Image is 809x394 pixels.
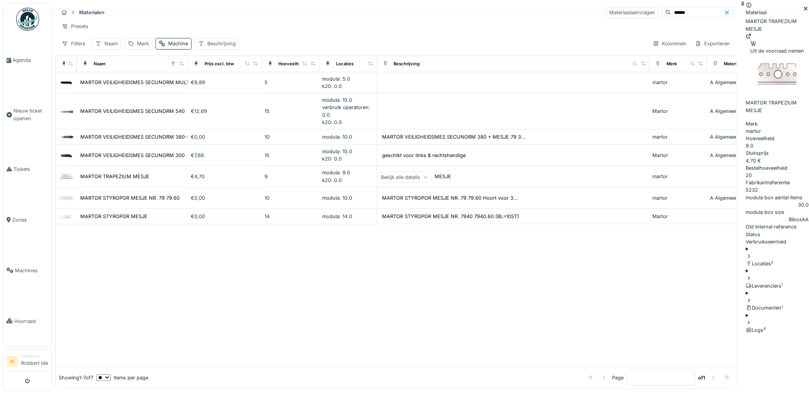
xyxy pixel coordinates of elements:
[59,135,74,140] img: MARTOR VEILIGHEIDSMES SECUNORM 380-37221030
[168,40,188,47] div: Machine
[59,213,74,220] img: MARTOR STYROPOR MESJE
[137,40,149,47] div: Merk
[758,55,797,93] img: MARTOR TRAPEZIUM MESJE
[771,260,774,264] sup: 2
[724,61,763,67] div: Materiaalcategorie
[13,56,49,64] span: Agenda
[746,149,809,157] div: Stuksprijs
[323,83,342,89] span: k20: 0.0
[653,108,704,115] div: Martor
[382,194,518,202] div: MARTOR STYROPOR MESJE NR. 79 79.60 Hoort voor 3...
[746,186,809,194] div: 5232
[191,194,258,202] div: €0,00
[16,8,39,31] img: Badge_color-CXgf-gQk.svg
[265,194,316,202] div: 10
[746,120,809,127] div: Merk
[13,166,49,173] span: Tickets
[782,305,783,309] sup: 1
[323,149,352,154] span: modula: 15.0
[76,9,108,16] strong: Materialen
[710,79,762,86] div: A Algemeen
[80,152,185,159] div: MARTOR VEILIGHEIDSMES SECUNORM 300
[80,133,210,141] div: MARTOR VEILIGHEIDSMES SECUNORM 380-37221030
[323,104,371,118] span: verbruik operatoren: 0.0
[191,79,258,86] div: €9,89
[80,194,180,202] div: MARTOR STYROPOR MESJE NR. 79 79.60
[59,80,74,85] img: MARTOR VEILIGHEIDSMES SECUNORM MULTISAFE+MESJE
[3,245,52,296] a: Machines
[3,296,52,346] a: Voorraad
[764,326,766,331] sup: 4
[323,195,352,201] span: modula: 10.0
[746,142,809,149] div: 9.0
[21,353,49,370] li: Robbert Ide
[59,190,74,205] img: MARTOR STYROPOR MESJE NR. 79 79.60
[96,374,148,381] div: items per page
[382,133,526,141] div: MARTOR VEILIGHEIDSMES SECUNORM 380 + MESJE 79 3...
[698,374,706,381] strong: of 1
[323,76,351,82] span: modula: 5.0
[378,172,432,183] div: Bekijk alle details
[59,172,74,181] img: MARTOR TRAPEZIUM MESJE
[746,312,809,334] summary: Logs4
[746,194,809,201] div: modula box aantal items
[59,374,93,381] div: Showing 1 - 7 of 7
[323,214,352,219] span: modula: 14.0
[323,97,352,103] span: modula: 15.0
[653,194,704,202] div: martor
[394,61,420,67] div: Beschrijving
[746,238,809,245] div: Verbruikseenheid
[265,133,316,141] div: 10
[746,304,809,311] div: Documenten
[746,282,809,290] div: Leveranciers
[14,318,49,325] span: Voorraad
[15,267,49,274] span: Machines
[710,108,762,115] div: A Algemeen
[336,61,354,67] div: Locaties
[746,157,809,164] div: 4,70 €
[746,164,809,172] div: Bestelhoeveelheid
[12,216,49,223] span: Zones
[58,21,92,32] div: Presets
[21,353,49,359] div: Technicus
[207,40,236,47] div: Beschrijving
[58,38,89,49] div: Filters
[746,326,809,334] div: Logs
[191,108,258,115] div: €12,69
[3,144,52,194] a: Tickets
[191,173,258,180] div: €4,70
[746,290,809,312] summary: Documenten1
[746,135,809,142] div: Hoeveelheid
[746,223,809,230] div: Old internal reference
[191,213,258,220] div: €0,00
[265,79,316,86] div: 5
[751,40,804,55] div: Uit de voorraad nemen
[382,213,519,220] div: MARTOR STYROPOR MESJE NR. 7940 7940.60 (BL=10ST)
[746,260,809,267] div: Locaties
[710,152,762,159] div: A Algemeen
[612,374,624,381] div: Page
[653,152,704,159] div: Martor
[746,9,767,16] div: Materiaal
[3,86,52,144] a: Nieuw ticket openen
[746,127,809,135] div: martor
[191,133,258,141] div: €0,00
[7,353,49,372] a: RI TechnicusRobbert Ide
[746,209,809,216] div: modula box size
[3,194,52,245] a: Zones
[13,107,49,122] span: Nieuw ticket openen
[80,173,149,180] div: MARTOR TRAPEZIUM MESJE
[606,7,659,18] div: Materiaalaanvragen
[104,40,118,47] div: Naam
[692,38,734,49] div: Exporteren
[80,108,185,115] div: MARTOR VEILIGHEIDSMES SECUNORM 540
[80,79,223,86] div: MARTOR VEILIGHEIDSMES SECUNORM MULTISAFE+MESJE
[746,18,809,40] div: MARTOR TRAPEZIUM MESJE
[323,177,342,183] span: k20: 0.0
[205,61,234,67] div: Prijs excl. btw
[323,119,342,125] span: k20: 0.0
[667,61,677,67] div: Merk
[653,133,704,141] div: martor
[710,194,762,202] div: A Algemeen
[265,213,316,220] div: 14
